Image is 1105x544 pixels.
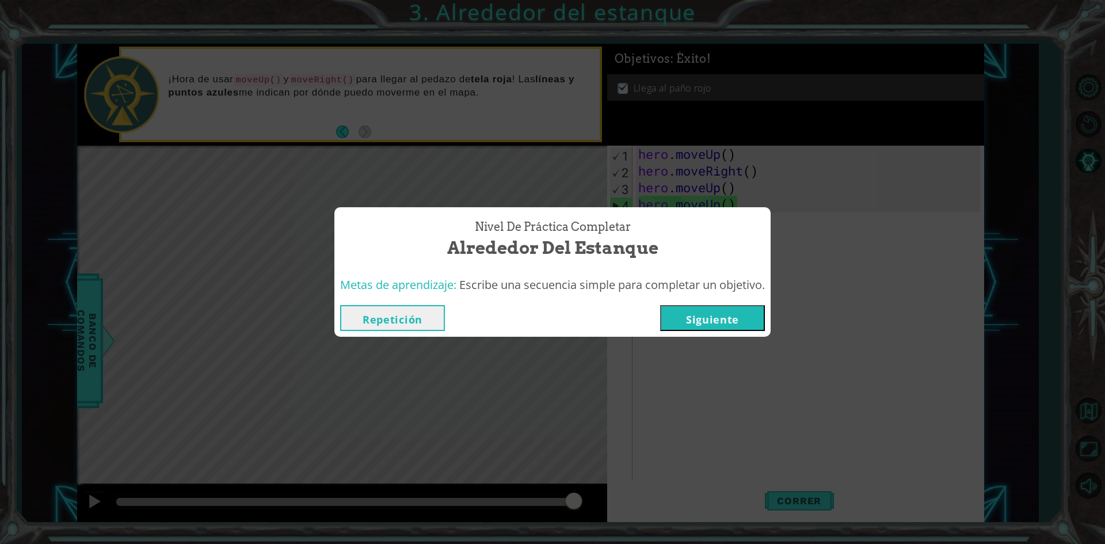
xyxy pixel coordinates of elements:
[660,305,765,331] button: Siguiente
[447,235,658,260] span: Alrededor del estanque
[475,219,631,235] span: Nivel de Práctica Completar
[340,277,456,292] span: Metas de aprendizaje:
[459,277,765,292] span: Escribe una secuencia simple para completar un objetivo.
[340,305,445,331] button: Repetición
